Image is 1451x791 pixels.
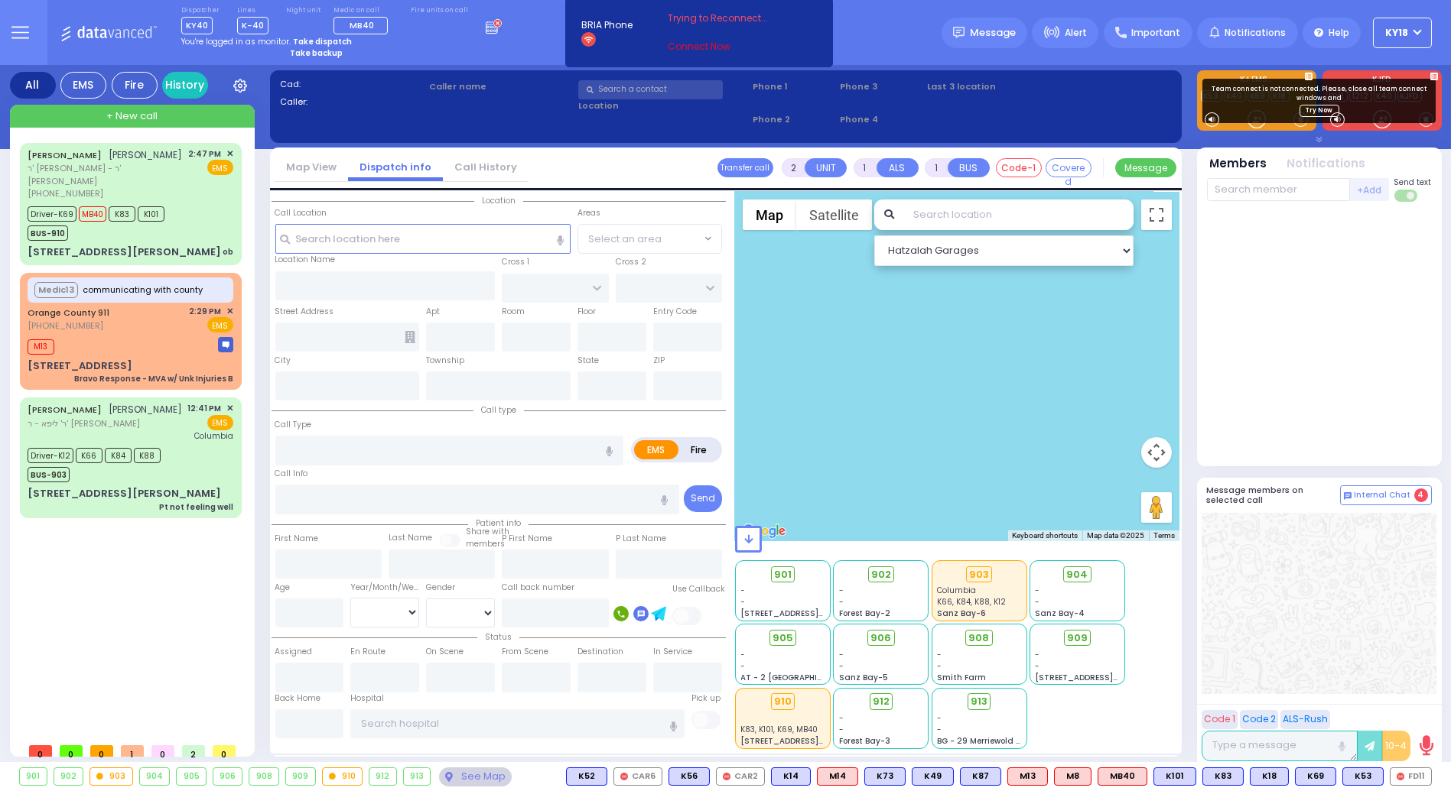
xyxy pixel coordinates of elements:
span: Message [970,25,1016,41]
label: Dispatcher [181,6,220,15]
p: Team connect is not connected. Please, close all team connect windows and [1209,85,1430,103]
span: - [839,649,844,660]
span: EMS [207,160,233,175]
label: Pick up [691,692,721,705]
button: Code-1 [996,158,1042,177]
label: Age [275,582,291,594]
div: BLS [669,767,710,786]
div: See map [439,767,511,786]
div: K49 [912,767,954,786]
label: Floor [577,306,596,318]
span: 2 [182,745,205,757]
div: Fire [112,72,158,99]
label: P First Name [502,533,552,545]
span: communicating with county [83,284,203,297]
button: Message [1115,158,1176,177]
span: EMS [207,415,233,430]
span: 0 [213,745,236,757]
img: message.svg [953,27,965,38]
span: MB40 [350,19,374,31]
span: 1 [121,745,144,757]
span: - [741,649,746,660]
div: [STREET_ADDRESS][PERSON_NAME] [28,486,221,501]
div: 913 [404,768,431,785]
span: Other building occupants [405,331,415,343]
span: KY40 [181,17,213,34]
img: comment-alt.png [1344,492,1352,500]
label: Night unit [286,6,320,15]
div: 905 [177,768,206,785]
button: Show satellite imagery [796,199,872,230]
span: - [839,585,844,596]
div: BLS [912,767,954,786]
span: - [937,724,942,735]
span: Help [1329,26,1349,40]
label: P Last Name [616,533,666,545]
div: 910 [323,768,363,785]
span: [STREET_ADDRESS][PERSON_NAME] [741,735,886,747]
span: - [839,660,844,672]
div: K56 [669,767,710,786]
div: ob [223,246,233,258]
div: ALS [1098,767,1147,786]
a: [PERSON_NAME] [28,404,102,416]
button: BUS [948,158,990,177]
span: Phone 2 [753,113,834,126]
a: Map View [275,160,348,174]
div: 901 [20,768,47,785]
div: ALS [817,767,858,786]
span: - [839,712,844,724]
div: BLS [864,767,906,786]
span: K83, K101, K69, MB40 [741,724,818,735]
button: Code 2 [1240,710,1278,729]
span: [PHONE_NUMBER] [28,187,103,199]
span: Driver-K69 [28,206,76,222]
span: 0 [60,745,83,757]
span: Status [477,631,519,643]
label: Hospital [350,692,384,705]
div: Pt not feeling well [159,501,233,513]
span: KY18 [1385,26,1408,40]
strong: Take dispatch [293,36,352,47]
span: 905 [773,631,793,646]
label: State [577,355,599,367]
span: 912 [873,694,890,709]
span: Forest Bay-3 [839,735,890,747]
span: - [937,649,942,660]
span: K84 [105,448,132,463]
span: [PHONE_NUMBER] [28,319,103,332]
label: EMS [634,440,678,459]
div: K52 [566,767,607,786]
span: 0 [29,745,52,757]
div: 908 [249,768,278,785]
button: Code 1 [1202,710,1238,729]
span: 901 [774,567,792,582]
span: - [937,660,942,672]
img: Logo [60,23,162,42]
label: Caller name [429,80,574,93]
a: History [162,72,208,99]
span: 0 [90,745,113,757]
span: Sanz Bay-6 [937,608,986,619]
span: 904 [1066,567,1088,582]
button: Internal Chat 4 [1340,485,1432,505]
span: BUS-903 [28,467,70,482]
a: Orange County 911 [28,306,109,319]
label: En Route [350,646,386,658]
label: First Name [275,533,319,545]
button: Drag Pegman onto the map to open Street View [1141,492,1172,523]
a: [PERSON_NAME] [28,149,102,161]
span: Important [1131,26,1180,40]
label: Call Type [275,419,312,431]
label: City [275,355,291,367]
button: Show street map [743,199,796,230]
span: ר' ליפא - ר' [PERSON_NAME] [28,417,183,430]
a: Try Now [1300,105,1339,117]
button: ALS [877,158,919,177]
label: Turn off text [1394,188,1419,203]
span: Sanz Bay-5 [839,672,888,683]
span: Internal Chat [1355,490,1411,501]
div: CAR2 [716,767,765,786]
label: KJ EMS... [1197,76,1316,86]
span: 2:29 PM [190,306,222,317]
